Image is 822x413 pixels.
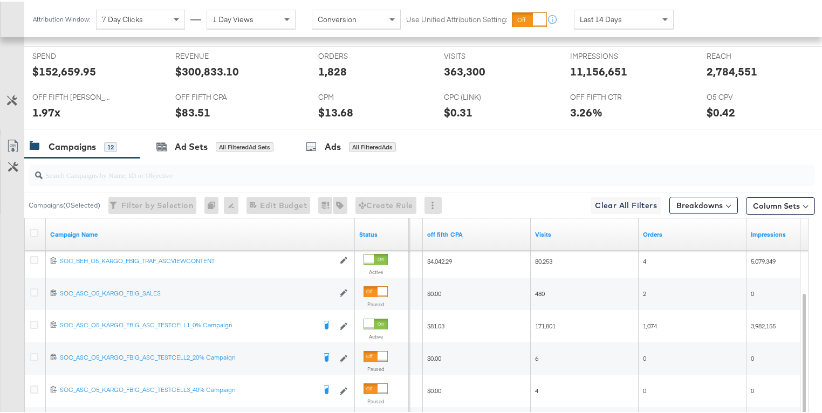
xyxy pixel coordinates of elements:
[427,353,441,361] span: $0.00
[60,352,315,360] div: SOC_ASC_O5_KARGO_FBIG_ASC_TESTCELL2_20% Campaign
[60,255,334,264] a: SOC_BEH_O5_KARGO_FBIG_TRAF_ASCVIEWCONTENT
[751,256,776,264] span: 5,079,349
[318,103,353,119] div: $13.68
[32,50,113,60] span: SPEND
[643,229,742,237] a: Omniture Orders
[570,62,627,78] div: 11,156,651
[102,13,143,23] span: 7 Day Clicks
[216,141,273,150] div: All Filtered Ad Sets
[364,364,388,371] label: Paused
[643,385,646,393] span: 0
[175,62,239,78] div: $300,833.10
[349,141,396,150] div: All Filtered Ads
[707,62,757,78] div: 2,784,551
[49,139,96,152] div: Campaigns
[643,288,646,296] span: 2
[535,385,538,393] span: 4
[643,320,657,328] span: 1,074
[32,103,60,119] div: 1.97x
[175,139,208,152] div: Ad Sets
[595,197,657,211] span: Clear All Filters
[175,50,256,60] span: REVENUE
[325,139,341,152] div: Ads
[60,352,315,362] a: SOC_ASC_O5_KARGO_FBIG_ASC_TESTCELL2_20% Campaign
[751,288,754,296] span: 0
[32,91,113,101] span: OFF FIFTH [PERSON_NAME]
[60,287,334,296] div: SOC_ASC_O5_KARGO_FBIG_SALES
[643,353,646,361] span: 0
[318,91,399,101] span: CPM
[318,62,347,78] div: 1,828
[570,103,602,119] div: 3.26%
[669,195,738,212] button: Breakdowns
[32,62,96,78] div: $152,659.95
[444,62,485,78] div: 363,300
[444,103,472,119] div: $0.31
[535,229,634,237] a: Omniture Visits
[444,50,525,60] span: VISITS
[535,353,538,361] span: 6
[707,50,787,60] span: REACH
[104,141,117,150] div: 12
[707,91,787,101] span: O5 CPV
[43,159,744,180] input: Search Campaigns by Name, ID or Objective
[570,50,651,60] span: IMPRESSIONS
[406,13,508,23] label: Use Unified Attribution Setting:
[359,229,405,237] a: Shows the current state of your Ad Campaign.
[643,256,646,264] span: 4
[175,103,210,119] div: $83.51
[364,332,388,339] label: Active
[535,256,552,264] span: 80,253
[364,396,388,403] label: Paused
[427,320,444,328] span: $81.03
[29,199,100,209] div: Campaigns ( 0 Selected)
[751,229,796,237] a: The number of times your ad was served. On mobile apps an ad is counted as served the first time ...
[444,91,525,101] span: CPC (LINK)
[60,287,334,297] a: SOC_ASC_O5_KARGO_FBIG_SALES
[50,229,351,237] a: Your campaign name.
[751,385,754,393] span: 0
[751,353,754,361] span: 0
[204,195,224,212] div: 0
[427,229,526,237] a: o5cpa
[318,13,357,23] span: Conversion
[746,196,815,213] button: Column Sets
[60,319,315,328] div: SOC_ASC_O5_KARGO_FBIG_ASC_TESTCELL1_0% Campaign
[751,320,776,328] span: 3,982,155
[175,91,256,101] span: OFF FIFTH CPA
[535,288,545,296] span: 480
[60,384,315,393] div: SOC_ASC_O5_KARGO_FBIG_ASC_TESTCELL3_40% Campaign
[427,256,452,264] span: $4,042.29
[364,267,388,274] label: Active
[60,384,315,395] a: SOC_ASC_O5_KARGO_FBIG_ASC_TESTCELL3_40% Campaign
[591,195,661,212] button: Clear All Filters
[427,385,441,393] span: $0.00
[318,50,399,60] span: ORDERS
[427,288,441,296] span: $0.00
[570,91,651,101] span: OFF FIFTH CTR
[32,14,91,22] div: Attribution Window:
[60,319,315,330] a: SOC_ASC_O5_KARGO_FBIG_ASC_TESTCELL1_0% Campaign
[580,13,622,23] span: Last 14 Days
[364,299,388,306] label: Paused
[707,103,735,119] div: $0.42
[213,13,254,23] span: 1 Day Views
[535,320,556,328] span: 171,801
